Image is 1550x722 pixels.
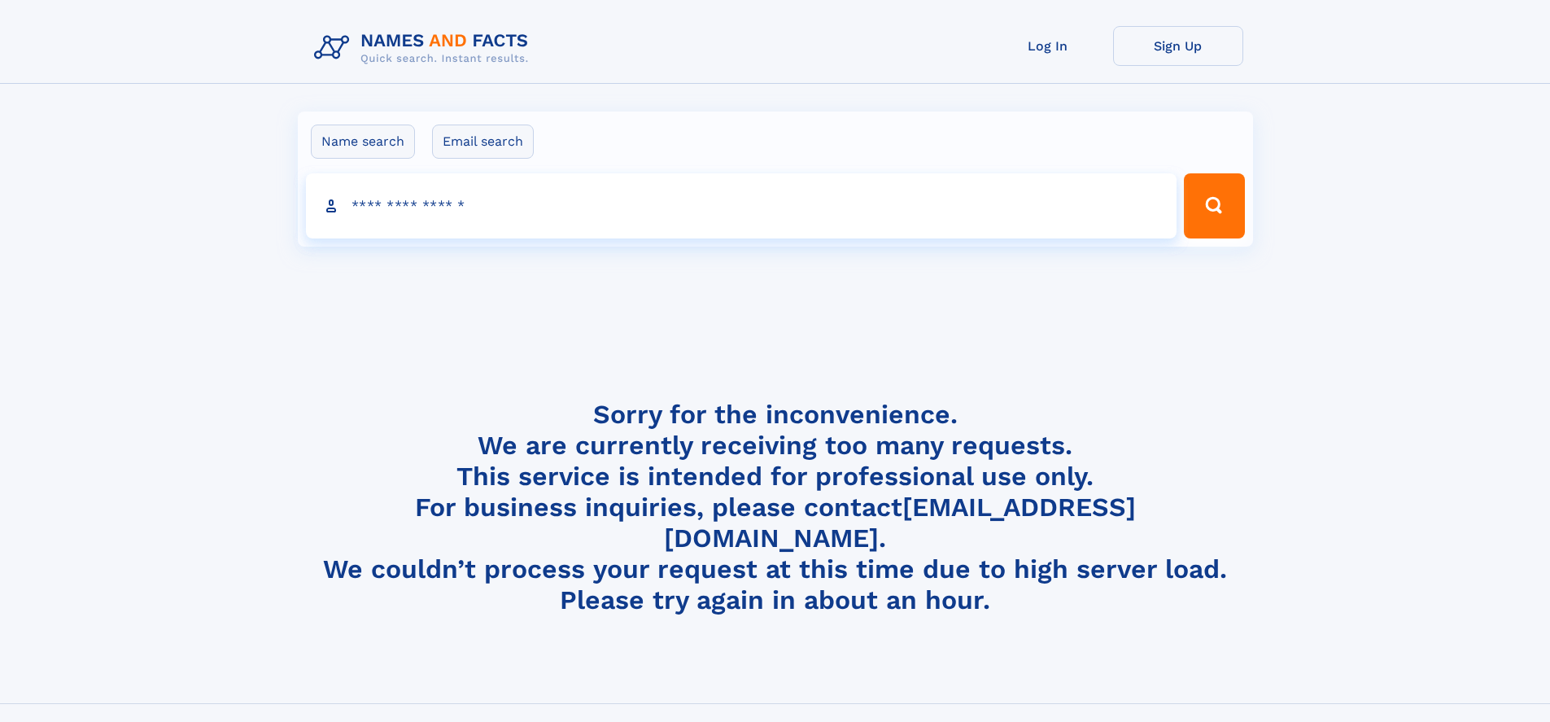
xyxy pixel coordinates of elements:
[432,125,534,159] label: Email search
[311,125,415,159] label: Name search
[308,399,1243,616] h4: Sorry for the inconvenience. We are currently receiving too many requests. This service is intend...
[308,26,542,70] img: Logo Names and Facts
[1184,173,1244,238] button: Search Button
[306,173,1177,238] input: search input
[983,26,1113,66] a: Log In
[664,492,1136,554] a: [EMAIL_ADDRESS][DOMAIN_NAME]
[1113,26,1243,66] a: Sign Up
